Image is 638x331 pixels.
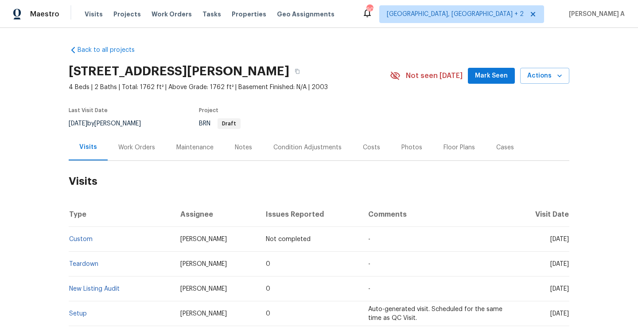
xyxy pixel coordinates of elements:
span: [PERSON_NAME] [180,236,227,242]
th: Type [69,202,173,227]
span: 4 Beds | 2 Baths | Total: 1762 ft² | Above Grade: 1762 ft² | Basement Finished: N/A | 2003 [69,83,390,92]
span: Not completed [266,236,311,242]
div: Photos [401,143,422,152]
span: Visits [85,10,103,19]
span: [PERSON_NAME] [180,286,227,292]
span: - [368,236,370,242]
span: 0 [266,286,270,292]
h2: [STREET_ADDRESS][PERSON_NAME] [69,67,289,76]
span: Last Visit Date [69,108,108,113]
span: Geo Assignments [277,10,335,19]
div: Maintenance [176,143,214,152]
span: 0 [266,311,270,317]
div: 90 [366,5,373,14]
div: Work Orders [118,143,155,152]
div: Notes [235,143,252,152]
div: Cases [496,143,514,152]
span: BRN [199,121,241,127]
span: [PERSON_NAME] [180,261,227,267]
div: Floor Plans [443,143,475,152]
span: [PERSON_NAME] [180,311,227,317]
th: Assignee [173,202,259,227]
h2: Visits [69,161,569,202]
th: Issues Reported [259,202,361,227]
button: Actions [520,68,569,84]
span: [DATE] [69,121,87,127]
span: 0 [266,261,270,267]
span: Actions [527,70,562,82]
span: - [368,286,370,292]
span: [DATE] [550,261,569,267]
th: Visit Date [511,202,569,227]
th: Comments [361,202,511,227]
span: [DATE] [550,236,569,242]
span: [DATE] [550,311,569,317]
a: Setup [69,311,87,317]
span: Not seen [DATE] [406,71,463,80]
a: New Listing Audit [69,286,120,292]
span: - [368,261,370,267]
a: Back to all projects [69,46,154,55]
span: Auto-generated visit. Scheduled for the same time as QC Visit. [368,306,502,321]
div: Costs [363,143,380,152]
span: Project [199,108,218,113]
span: [GEOGRAPHIC_DATA], [GEOGRAPHIC_DATA] + 2 [387,10,524,19]
span: Tasks [202,11,221,17]
a: Teardown [69,261,98,267]
span: Properties [232,10,266,19]
span: Projects [113,10,141,19]
span: Draft [218,121,240,126]
span: [PERSON_NAME] A [565,10,625,19]
span: Mark Seen [475,70,508,82]
button: Copy Address [289,63,305,79]
div: Visits [79,143,97,152]
div: by [PERSON_NAME] [69,118,152,129]
span: [DATE] [550,286,569,292]
a: Custom [69,236,93,242]
div: Condition Adjustments [273,143,342,152]
span: Maestro [30,10,59,19]
button: Mark Seen [468,68,515,84]
span: Work Orders [152,10,192,19]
